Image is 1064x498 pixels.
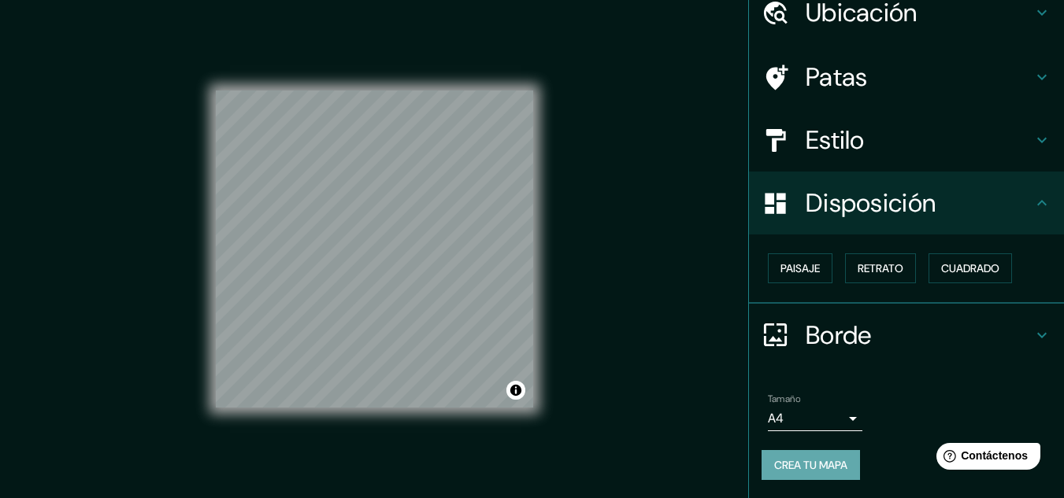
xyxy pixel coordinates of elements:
[941,261,999,275] font: Cuadrado
[806,61,868,94] font: Patas
[216,90,533,408] canvas: Mapa
[768,406,862,431] div: A4
[774,458,847,472] font: Crea tu mapa
[929,253,1012,283] button: Cuadrado
[768,410,784,426] font: A4
[768,393,800,405] font: Tamaño
[749,172,1064,234] div: Disposición
[806,319,872,352] font: Borde
[506,381,525,400] button: Activar o desactivar atribución
[749,46,1064,109] div: Patas
[858,261,903,275] font: Retrato
[762,450,860,480] button: Crea tu mapa
[768,253,832,283] button: Paisaje
[749,304,1064,367] div: Borde
[806,186,936,219] font: Disposición
[924,437,1047,481] iframe: Lanzador de widgets de ayuda
[780,261,820,275] font: Paisaje
[806,124,865,157] font: Estilo
[749,109,1064,172] div: Estilo
[845,253,916,283] button: Retrato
